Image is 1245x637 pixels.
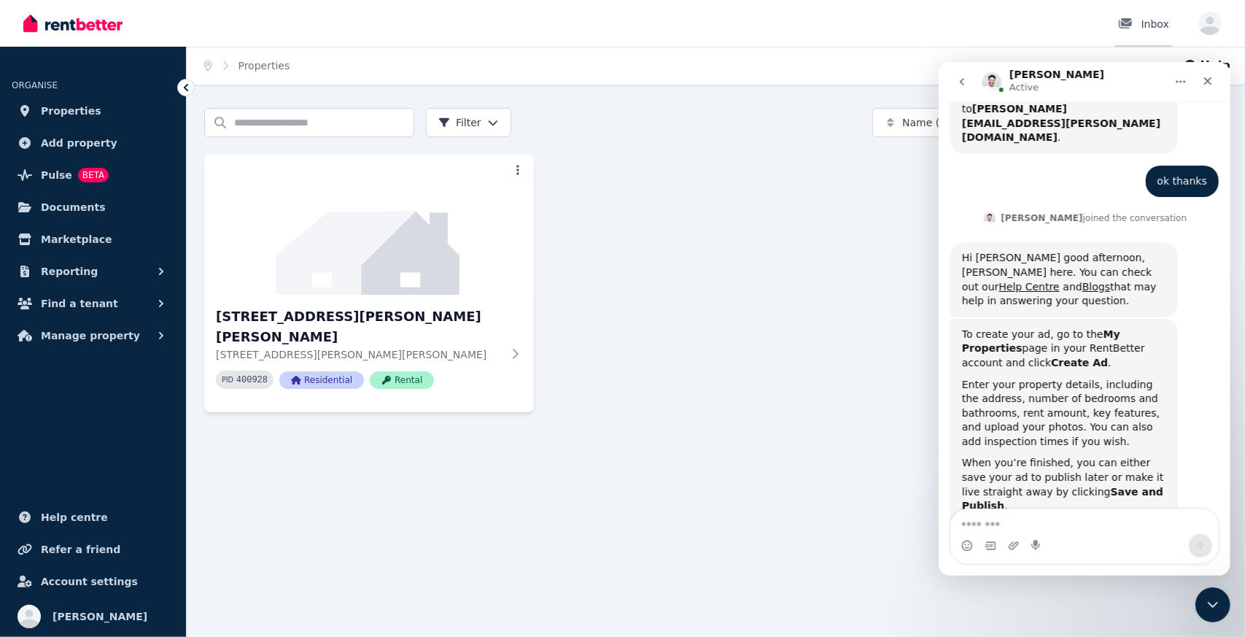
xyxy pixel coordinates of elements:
[23,41,222,81] b: [PERSON_NAME][EMAIL_ADDRESS][PERSON_NAME][DOMAIN_NAME]
[12,180,280,256] div: Earl says…
[12,503,174,532] a: Help centre
[23,12,123,34] img: RentBetter
[12,257,174,286] button: Reporting
[78,168,109,182] span: BETA
[204,155,534,412] a: 8 Alda Pl, Melba[STREET_ADDRESS][PERSON_NAME][PERSON_NAME][STREET_ADDRESS][PERSON_NAME][PERSON_NA...
[144,219,171,231] a: Blogs
[12,257,239,460] div: To create your ad, go to theMy Propertiespage in your RentBetter account and clickCreate Ad.Enter...
[236,375,268,385] code: 400928
[41,263,98,280] span: Reporting
[12,535,174,564] a: Refer a friend
[44,149,58,163] img: Profile image for Earl
[93,478,104,490] button: Start recording
[939,62,1230,576] iframe: Intercom live chat
[46,478,58,490] button: Gif picker
[41,166,72,184] span: Pulse
[41,198,106,216] span: Documents
[279,371,364,389] span: Residential
[23,266,182,293] b: My Properties
[41,134,117,152] span: Add property
[12,257,280,462] div: Earl says…
[216,347,502,362] p: [STREET_ADDRESS][PERSON_NAME][PERSON_NAME]
[1118,17,1169,31] div: Inbox
[41,327,140,344] span: Manage property
[41,295,118,312] span: Find a tenant
[63,151,144,161] b: [PERSON_NAME]
[1195,587,1230,622] iframe: Intercom live chat
[426,108,511,137] button: Filter
[41,102,101,120] span: Properties
[41,509,108,526] span: Help centre
[12,161,174,190] a: PulseBETA
[63,150,249,163] div: joined the conversation
[12,104,280,147] div: Geoff says…
[23,316,228,387] div: Enter your property details, including the address, number of bedrooms and bathrooms, rent amount...
[12,80,58,90] span: ORGANISE
[23,266,228,309] div: To create your ad, go to the page in your RentBetter account and click .
[216,306,502,347] h3: [STREET_ADDRESS][PERSON_NAME][PERSON_NAME]
[12,193,174,222] a: Documents
[53,608,147,625] span: [PERSON_NAME]
[23,189,228,246] div: Hi [PERSON_NAME] good afternoon, [PERSON_NAME] here. You can check out our and that may help in a...
[1183,57,1230,74] button: Help
[41,573,138,590] span: Account settings
[902,115,961,130] span: Name (A-Z)
[207,104,280,136] div: ok thanks
[222,376,233,384] small: PID
[12,96,174,126] a: Properties
[23,478,34,490] button: Emoji picker
[219,112,268,127] div: ok thanks
[250,472,274,495] button: Send a message…
[61,219,121,231] a: Help Centre
[23,394,228,451] div: When you’re finished, you can either save your ad to publish later or make it live straight away ...
[238,60,290,72] a: Properties
[41,231,112,248] span: Marketplace
[12,447,280,472] textarea: Message…
[12,225,174,254] a: Marketplace
[508,161,528,181] button: More options
[12,289,174,318] button: Find a tenant
[438,115,481,130] span: Filter
[872,108,1012,137] button: Name (A-Z)
[12,147,280,180] div: Earl says…
[12,128,174,158] a: Add property
[204,155,534,295] img: 8 Alda Pl, Melba
[41,541,120,558] span: Refer a friend
[69,478,81,490] button: Upload attachment
[12,567,174,596] a: Account settings
[12,321,174,350] button: Manage property
[370,371,434,389] span: Rental
[112,295,169,306] b: Create Ad
[187,47,307,85] nav: Breadcrumb
[12,180,239,255] div: Hi [PERSON_NAME] good afternoon, [PERSON_NAME] here. You can check out ourHelp Centre andBlogstha...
